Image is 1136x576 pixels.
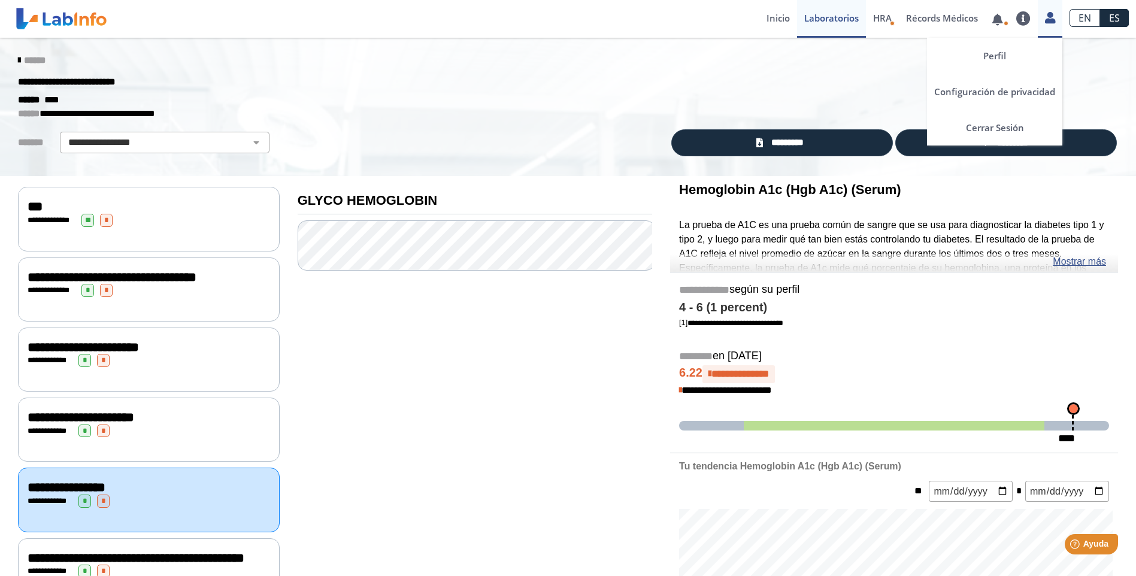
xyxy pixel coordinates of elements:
[679,283,1109,297] h5: según su perfil
[1029,529,1123,563] iframe: Help widget launcher
[1025,481,1109,502] input: mm/dd/yyyy
[1100,9,1129,27] a: ES
[927,38,1062,74] a: Perfil
[679,318,783,327] a: [1]
[1070,9,1100,27] a: EN
[927,110,1062,145] a: Cerrar Sesión
[298,193,437,208] b: GLYCO HEMOGLOBIN
[679,218,1109,318] p: La prueba de A1C es una prueba común de sangre que se usa para diagnosticar la diabetes tipo 1 y ...
[679,301,1109,315] h4: 4 - 6 (1 percent)
[679,350,1109,363] h5: en [DATE]
[679,365,1109,383] h4: 6.22
[679,461,901,471] b: Tu tendencia Hemoglobin A1c (Hgb A1c) (Serum)
[679,182,901,197] b: Hemoglobin A1c (Hgb A1c) (Serum)
[1053,254,1106,269] a: Mostrar más
[927,74,1062,110] a: Configuración de privacidad
[929,481,1013,502] input: mm/dd/yyyy
[873,12,892,24] span: HRA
